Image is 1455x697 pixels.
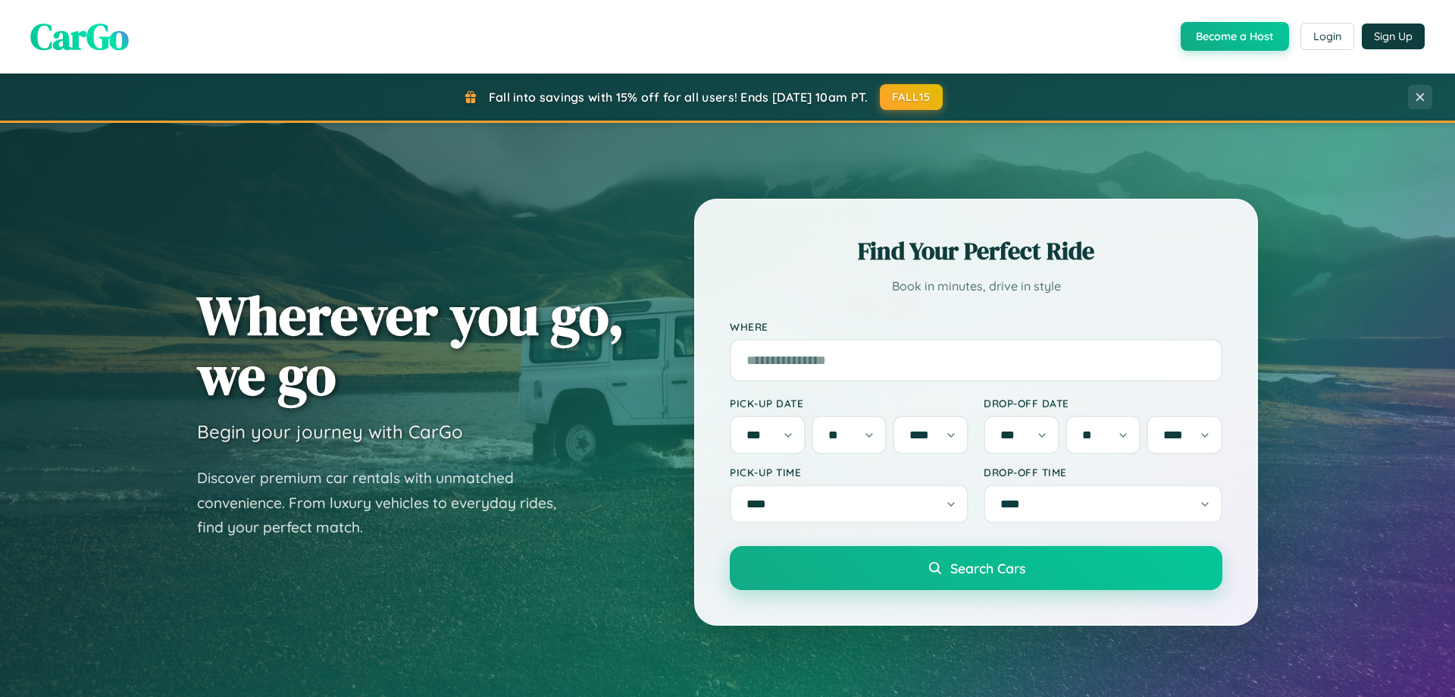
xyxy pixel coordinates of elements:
h1: Wherever you go, we go [197,285,624,405]
span: CarGo [30,11,129,61]
label: Drop-off Time [984,466,1222,479]
button: Become a Host [1181,22,1289,51]
span: Search Cars [950,560,1025,576]
label: Drop-off Date [984,397,1222,410]
label: Pick-up Date [730,397,968,410]
label: Where [730,320,1222,333]
button: Search Cars [730,546,1222,590]
h3: Begin your journey with CarGo [197,420,463,443]
button: Sign Up [1362,24,1425,49]
h2: Find Your Perfect Ride [730,234,1222,268]
label: Pick-up Time [730,466,968,479]
span: Fall into savings with 15% off for all users! Ends [DATE] 10am PT. [489,89,868,105]
button: FALL15 [880,84,943,110]
p: Book in minutes, drive in style [730,275,1222,297]
p: Discover premium car rentals with unmatched convenience. From luxury vehicles to everyday rides, ... [197,466,576,540]
button: Login [1300,23,1354,50]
